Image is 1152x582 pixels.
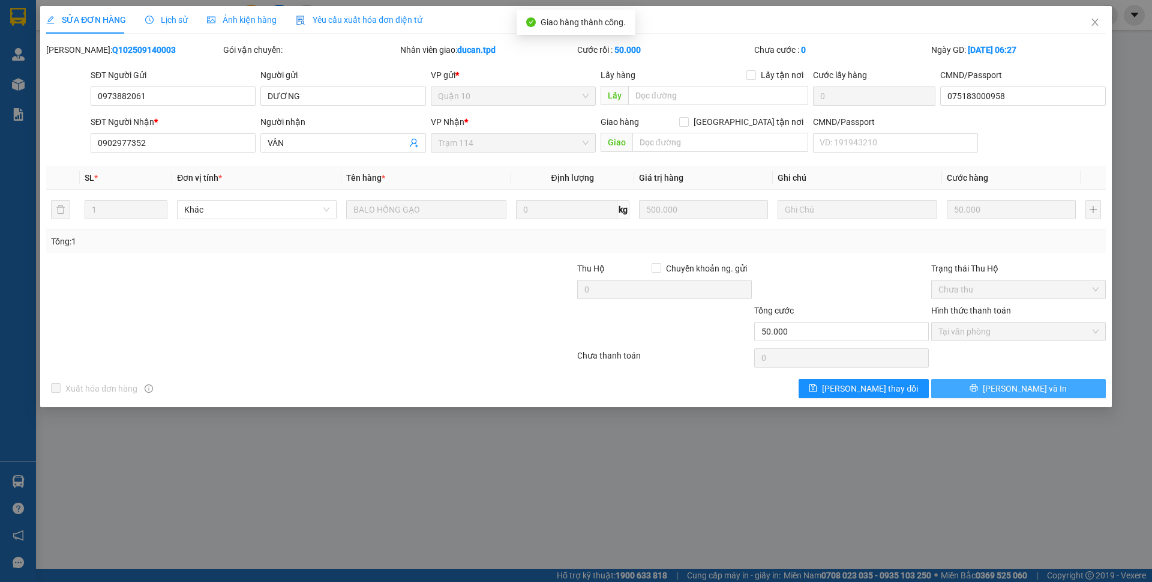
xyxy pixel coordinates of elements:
span: [PERSON_NAME] và In [983,382,1067,395]
strong: THIÊN PHÁT ĐẠT [4,30,91,43]
div: Cước rồi : [577,43,752,56]
span: Giao hàng thành công. [541,17,626,27]
span: picture [207,16,215,24]
span: Lấy [601,86,628,105]
div: SĐT Người Nhận [91,115,256,129]
input: Ghi Chú [778,200,937,219]
span: Yêu cầu xuất hóa đơn điện tử [296,15,422,25]
div: Nhân viên giao: [400,43,575,56]
button: printer[PERSON_NAME] và In [931,379,1106,398]
span: Tổng cước [754,306,794,315]
span: Ảnh kiện hàng [207,15,277,25]
span: user-add [409,138,419,148]
span: [PERSON_NAME] CMND: [34,87,130,97]
span: Định lượng [551,173,594,183]
div: Chưa thanh toán [576,349,753,370]
input: 0 [639,200,768,219]
span: Lịch sử [145,15,188,25]
div: VP gửi [431,68,596,82]
span: Thu Hộ [577,264,605,273]
div: Trạng thái Thu Hộ [931,262,1106,275]
div: CMND/Passport [940,68,1105,82]
button: Close [1078,6,1112,40]
span: Giao hàng [601,117,639,127]
span: Đơn vị tính [177,173,222,183]
span: Chưa thu [938,280,1099,299]
div: SĐT Người Gửi [91,68,256,82]
th: Ghi chú [773,166,942,190]
label: Cước lấy hàng [813,70,867,80]
strong: N.nhận: [4,87,130,97]
span: Tên hàng [346,173,385,183]
span: edit [46,16,55,24]
button: plus [1085,200,1101,219]
b: 0 [801,45,806,55]
span: Giá trị hàng [639,173,683,183]
span: Lấy hàng [601,70,635,80]
span: 10:49 [110,5,132,15]
span: Tại văn phòng [938,323,1099,341]
span: SL [85,173,94,183]
div: Gói vận chuyển: [223,43,398,56]
strong: N.gửi: [4,77,101,87]
input: VD: Bàn, Ghế [346,200,506,219]
strong: CTY XE KHÁCH [52,15,129,28]
span: Giao [601,133,632,152]
div: Người gửi [260,68,425,82]
img: icon [296,16,305,25]
span: clock-circle [145,16,154,24]
b: ducan.tpd [457,45,496,55]
span: BÍCH NGỌC CMND: [27,77,101,87]
input: Dọc đường [628,86,808,105]
b: Q102509140003 [112,45,176,55]
div: Ngày GD: [931,43,1106,56]
span: Xuất hóa đơn hàng [61,382,142,395]
span: VP Nhận [431,117,464,127]
b: [DATE] 06:27 [968,45,1016,55]
div: CMND/Passport [813,115,978,129]
input: 0 [947,200,1076,219]
label: Hình thức thanh toán [931,306,1011,315]
button: delete [51,200,70,219]
span: save [809,384,817,393]
span: Q102509130044 [22,5,85,15]
span: check-circle [526,17,536,27]
span: Quận 10 [17,43,49,53]
span: Khác [184,201,329,219]
span: Lấy tận nơi [756,68,808,82]
span: Cước hàng [947,173,988,183]
span: Quận 10 [438,87,589,105]
span: kg [617,200,629,219]
span: [DATE] [134,5,159,15]
span: [GEOGRAPHIC_DATA] tận nơi [689,115,808,129]
span: printer [970,384,978,393]
div: Người nhận [260,115,425,129]
span: Chuyển khoản ng. gửi [661,262,752,275]
input: Dọc đường [632,133,808,152]
input: Cước lấy hàng [813,86,935,106]
span: Trạm 114 [438,134,589,152]
span: close [1090,17,1100,27]
span: info-circle [145,384,153,393]
button: save[PERSON_NAME] thay đổi [799,379,929,398]
span: SỬA ĐƠN HÀNG [46,15,126,25]
b: 50.000 [614,45,641,55]
div: Tổng: 1 [51,235,445,248]
span: [PERSON_NAME] thay đổi [822,382,918,395]
div: [PERSON_NAME]: [46,43,221,56]
strong: VP: SĐT: [4,43,116,53]
span: 0907696988 [68,43,116,53]
span: PHIẾU GIAO HÀNG [34,53,128,66]
div: Chưa cước : [754,43,929,56]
